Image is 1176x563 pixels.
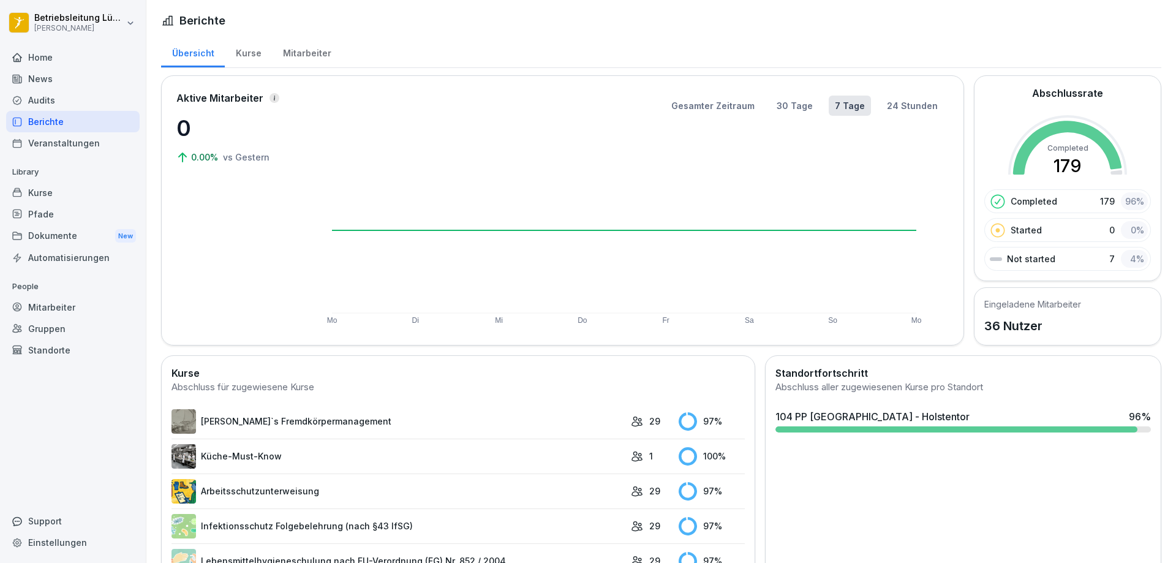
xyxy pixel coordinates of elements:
[1032,86,1103,100] h2: Abschlussrate
[649,415,660,428] p: 29
[161,36,225,67] a: Übersicht
[495,316,503,325] text: Mi
[171,479,625,504] a: Arbeitsschutzunterweisung
[1129,409,1151,424] div: 96 %
[649,520,660,532] p: 29
[191,151,221,164] p: 0.00%
[665,96,761,116] button: Gesamter Zeitraum
[171,366,745,380] h2: Kurse
[6,111,140,132] a: Berichte
[171,444,196,469] img: gxc2tnhhndim38heekucasph.png
[34,13,124,23] p: Betriebsleitung Lübeck Holstentor
[662,316,669,325] text: Fr
[34,24,124,32] p: [PERSON_NAME]
[115,229,136,243] div: New
[171,479,196,504] img: bgsrfyvhdm6180ponve2jajk.png
[1011,195,1057,208] p: Completed
[171,514,196,538] img: tgff07aey9ahi6f4hltuk21p.png
[6,277,140,297] p: People
[225,36,272,67] a: Kurse
[911,316,922,325] text: Mo
[179,12,225,29] h1: Berichte
[1121,250,1148,268] div: 4 %
[223,151,269,164] p: vs Gestern
[327,316,337,325] text: Mo
[1100,195,1115,208] p: 179
[679,412,745,431] div: 97 %
[1121,192,1148,210] div: 96 %
[171,380,745,395] div: Abschluss für zugewiesene Kurse
[6,132,140,154] a: Veranstaltungen
[176,91,263,105] p: Aktive Mitarbeiter
[6,162,140,182] p: Library
[771,96,819,116] button: 30 Tage
[6,339,140,361] a: Standorte
[412,316,419,325] text: Di
[775,366,1151,380] h2: Standortfortschritt
[984,317,1081,335] p: 36 Nutzer
[1011,224,1042,236] p: Started
[984,298,1081,311] h5: Eingeladene Mitarbeiter
[6,225,140,247] a: DokumenteNew
[171,444,625,469] a: Küche-Must-Know
[775,409,970,424] div: 104 PP [GEOGRAPHIC_DATA] - Holstentor
[171,409,625,434] a: [PERSON_NAME]`s Fremdkörpermanagement
[6,510,140,532] div: Support
[881,96,944,116] button: 24 Stunden
[679,517,745,535] div: 97 %
[745,316,754,325] text: Sa
[6,318,140,339] a: Gruppen
[6,203,140,225] a: Pfade
[272,36,342,67] a: Mitarbeiter
[649,450,653,463] p: 1
[828,316,837,325] text: So
[1109,252,1115,265] p: 7
[6,182,140,203] a: Kurse
[829,96,871,116] button: 7 Tage
[6,47,140,68] a: Home
[6,225,140,247] div: Dokumente
[6,247,140,268] a: Automatisierungen
[6,89,140,111] a: Audits
[771,404,1156,437] a: 104 PP [GEOGRAPHIC_DATA] - Holstentor96%
[1109,224,1115,236] p: 0
[171,514,625,538] a: Infektionsschutz Folgebelehrung (nach §43 IfSG)
[6,297,140,318] a: Mitarbeiter
[1007,252,1055,265] p: Not started
[1121,221,1148,239] div: 0 %
[171,409,196,434] img: ltafy9a5l7o16y10mkzj65ij.png
[775,380,1151,395] div: Abschluss aller zugewiesenen Kurse pro Standort
[6,68,140,89] a: News
[176,111,299,145] p: 0
[578,316,587,325] text: Do
[679,447,745,466] div: 100 %
[679,482,745,501] div: 97 %
[649,485,660,497] p: 29
[6,532,140,553] a: Einstellungen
